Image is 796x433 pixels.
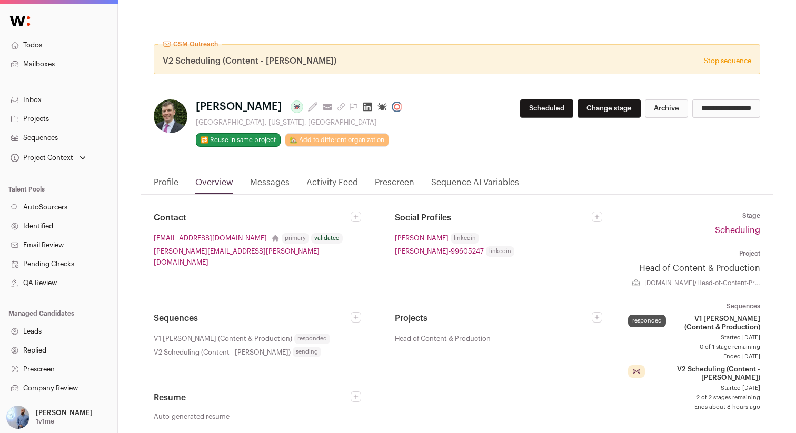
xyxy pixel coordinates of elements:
[6,406,29,429] img: 97332-medium_jpg
[395,312,592,325] h2: Projects
[154,176,178,194] a: Profile
[36,417,54,426] p: 1v1me
[578,99,641,118] button: Change stage
[628,334,760,342] span: Started [DATE]
[8,150,88,165] button: Open dropdown
[250,176,290,194] a: Messages
[628,394,760,402] span: 2 of 2 stages remaining
[154,246,361,268] a: [PERSON_NAME][EMAIL_ADDRESS][PERSON_NAME][DOMAIN_NAME]
[375,176,414,194] a: Prescreen
[285,133,389,147] a: 🏡 Add to different organization
[395,246,484,257] a: [PERSON_NAME]-99605247
[282,233,309,244] div: primary
[395,233,449,244] a: [PERSON_NAME]
[628,302,760,310] dt: Sequences
[294,334,330,344] span: responded
[486,246,514,257] span: linkedin
[704,57,751,65] a: Stop sequence
[628,262,760,275] a: Head of Content & Production
[644,279,760,287] a: [DOMAIN_NAME]/Head-of-Content-Production-2541e54a6bfd807cb98ae461ba86b01c
[154,333,292,344] span: V1 [PERSON_NAME] (Content & Production)
[154,233,267,244] a: [EMAIL_ADDRESS][DOMAIN_NAME]
[628,315,666,327] div: responded
[715,226,760,235] a: Scheduling
[154,412,361,421] a: Auto-generated resume
[196,118,406,127] div: [GEOGRAPHIC_DATA], [US_STATE], [GEOGRAPHIC_DATA]
[173,40,218,48] span: CSM Outreach
[154,391,351,404] h2: Resume
[154,347,291,358] span: V2 Scheduling (Content - [PERSON_NAME])
[163,55,336,67] span: V2 Scheduling (Content - [PERSON_NAME])
[8,154,73,162] div: Project Context
[670,315,760,331] span: V1 [PERSON_NAME] (Content & Production)
[311,233,343,244] div: validated
[645,99,688,118] button: Archive
[628,384,760,392] span: Started [DATE]
[4,11,36,32] img: Wellfound
[196,133,281,147] button: 🔂 Reuse in same project
[628,212,760,220] dt: Stage
[154,312,351,325] h2: Sequences
[395,212,592,224] h2: Social Profiles
[293,347,321,357] span: sending
[628,343,760,351] span: 0 of 1 stage remaining
[195,176,233,194] a: Overview
[628,403,760,411] span: Ends about 8 hours ago
[451,233,479,244] span: linkedin
[306,176,358,194] a: Activity Feed
[628,249,760,258] dt: Project
[431,176,519,194] a: Sequence AI Variables
[647,365,760,382] span: V2 Scheduling (Content - [PERSON_NAME])
[154,212,351,224] h2: Contact
[628,353,760,361] span: Ended [DATE]
[520,99,573,118] button: Scheduled
[154,99,187,133] img: 356fbbc741f1906ffab6a85638fb1c9b3c01612a629ddc60c610319e558cc2be.jpg
[196,99,282,114] span: [PERSON_NAME]
[395,333,491,344] span: Head of Content & Production
[4,406,95,429] button: Open dropdown
[36,409,93,417] p: [PERSON_NAME]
